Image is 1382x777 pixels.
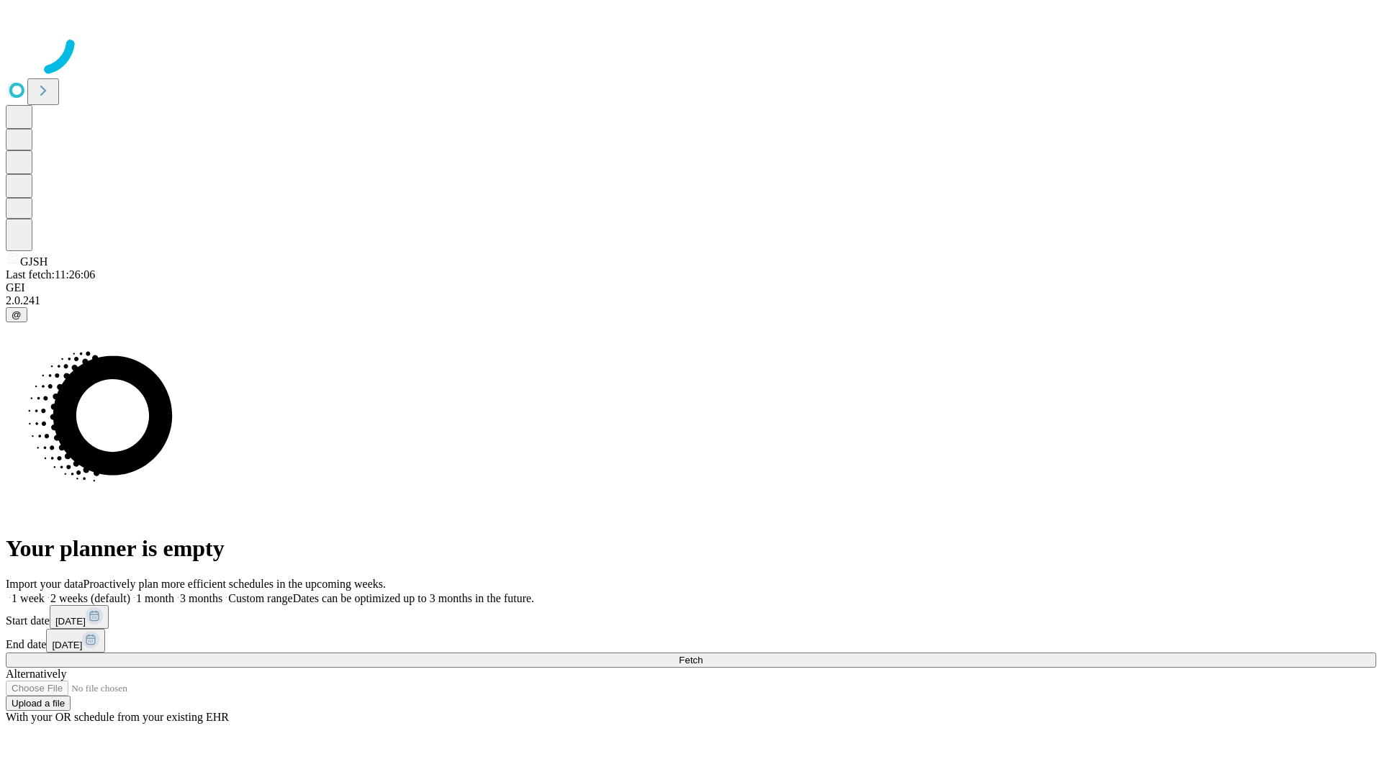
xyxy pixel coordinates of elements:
[293,592,534,604] span: Dates can be optimized up to 3 months in the future.
[6,535,1376,562] h1: Your planner is empty
[6,281,1376,294] div: GEI
[20,255,48,268] span: GJSH
[6,307,27,322] button: @
[12,592,45,604] span: 1 week
[6,711,229,723] span: With your OR schedule from your existing EHR
[6,294,1376,307] div: 2.0.241
[6,629,1376,653] div: End date
[12,309,22,320] span: @
[228,592,292,604] span: Custom range
[83,578,386,590] span: Proactively plan more efficient schedules in the upcoming weeks.
[6,668,66,680] span: Alternatively
[6,696,71,711] button: Upload a file
[6,268,95,281] span: Last fetch: 11:26:06
[50,592,130,604] span: 2 weeks (default)
[136,592,174,604] span: 1 month
[46,629,105,653] button: [DATE]
[679,655,703,665] span: Fetch
[6,653,1376,668] button: Fetch
[6,578,83,590] span: Import your data
[180,592,222,604] span: 3 months
[50,605,109,629] button: [DATE]
[55,616,86,627] span: [DATE]
[52,640,82,650] span: [DATE]
[6,605,1376,629] div: Start date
